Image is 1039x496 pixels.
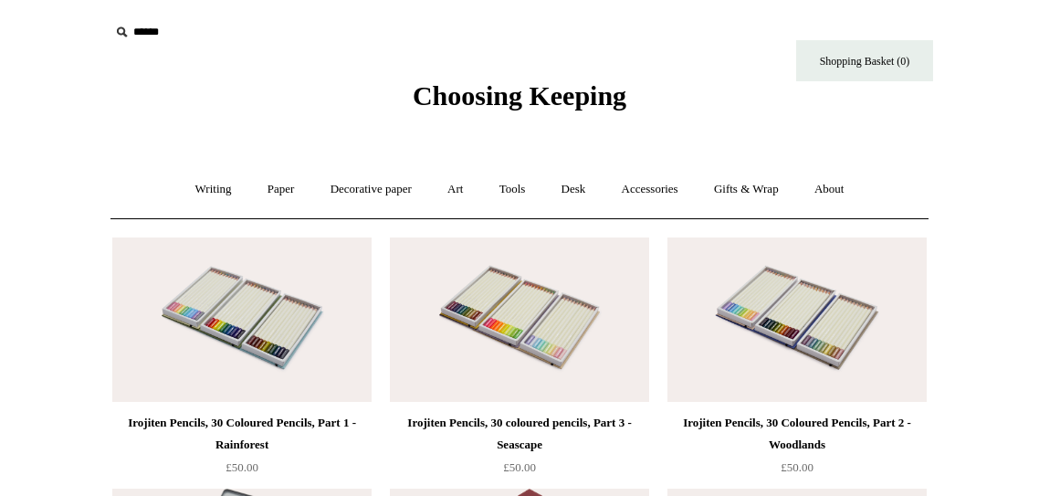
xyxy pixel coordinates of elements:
[314,165,428,214] a: Decorative paper
[390,237,649,402] a: Irojiten Pencils, 30 coloured pencils, Part 3 - Seascape Irojiten Pencils, 30 coloured pencils, P...
[413,80,626,111] span: Choosing Keeping
[226,460,258,474] span: £50.00
[112,237,372,402] a: Irojiten Pencils, 30 Coloured Pencils, Part 1 - Rainforest Irojiten Pencils, 30 Coloured Pencils,...
[672,412,922,456] div: Irojiten Pencils, 30 Coloured Pencils, Part 2 - Woodlands
[394,412,645,456] div: Irojiten Pencils, 30 coloured pencils, Part 3 - Seascape
[781,460,813,474] span: £50.00
[503,460,536,474] span: £50.00
[667,237,927,402] a: Irojiten Pencils, 30 Coloured Pencils, Part 2 - Woodlands Irojiten Pencils, 30 Coloured Pencils, ...
[667,412,927,487] a: Irojiten Pencils, 30 Coloured Pencils, Part 2 - Woodlands £50.00
[545,165,603,214] a: Desk
[605,165,695,214] a: Accessories
[431,165,479,214] a: Art
[796,40,933,81] a: Shopping Basket (0)
[112,237,372,402] img: Irojiten Pencils, 30 Coloured Pencils, Part 1 - Rainforest
[251,165,311,214] a: Paper
[390,412,649,487] a: Irojiten Pencils, 30 coloured pencils, Part 3 - Seascape £50.00
[798,165,861,214] a: About
[390,237,649,402] img: Irojiten Pencils, 30 coloured pencils, Part 3 - Seascape
[483,165,542,214] a: Tools
[413,95,626,108] a: Choosing Keeping
[179,165,248,214] a: Writing
[112,412,372,487] a: Irojiten Pencils, 30 Coloured Pencils, Part 1 - Rainforest £50.00
[117,412,367,456] div: Irojiten Pencils, 30 Coloured Pencils, Part 1 - Rainforest
[667,237,927,402] img: Irojiten Pencils, 30 Coloured Pencils, Part 2 - Woodlands
[698,165,795,214] a: Gifts & Wrap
